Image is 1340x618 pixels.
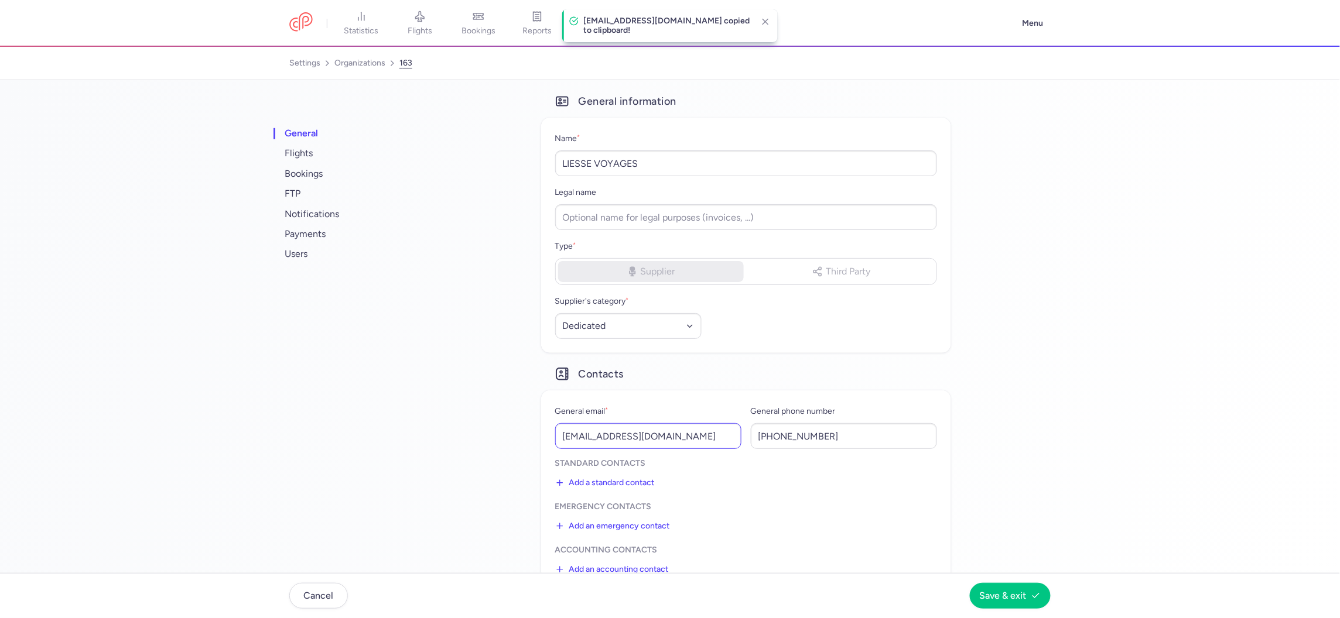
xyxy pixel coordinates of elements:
button: Cancel [289,583,348,609]
legend: Type [555,239,576,253]
a: reports [508,11,566,36]
input: Optional name for legal purposes (invoices, ...) [555,204,937,230]
button: flights [278,143,425,163]
a: settings [289,54,320,73]
input: account@company.com [555,423,741,449]
h3: General information [541,94,951,108]
a: statistics [332,11,391,36]
button: Add an accounting contact [555,560,669,579]
button: payments [278,224,425,244]
label: Supplier's category [555,294,702,308]
button: bookings [278,164,425,184]
label: General phone number [751,404,937,418]
button: Add a standard contact [555,473,655,492]
span: bookings [462,26,495,36]
input: Der Touristik, Gambia Experience... [555,150,937,176]
a: organizations [334,54,385,73]
label: Legal name [555,186,937,200]
button: FTP [278,184,425,204]
a: 163 [399,54,412,73]
a: CitizenPlane red outlined logo [289,12,313,34]
h3: Contacts [541,367,951,381]
a: flights [391,11,449,36]
h4: [EMAIL_ADDRESS][DOMAIN_NAME] copied to clipboard! [583,16,752,35]
span: statistics [344,26,379,36]
label: General email [555,404,741,418]
button: Menu [1016,12,1051,35]
button: users [278,244,425,264]
span: Save & exit [980,590,1027,601]
h4: Accounting contacts [555,545,937,555]
label: Name [555,132,937,146]
button: Add an emergency contact [555,517,670,535]
span: flights [408,26,432,36]
button: notifications [278,204,425,224]
h4: Standard contacts [555,458,937,469]
input: +## # ## ## ## ## [751,423,937,449]
span: reports [522,26,552,36]
button: general [278,123,425,143]
button: Save & exit [970,583,1051,609]
a: bookings [449,11,508,36]
h4: Emergency contacts [555,502,937,512]
span: Cancel [304,590,334,601]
